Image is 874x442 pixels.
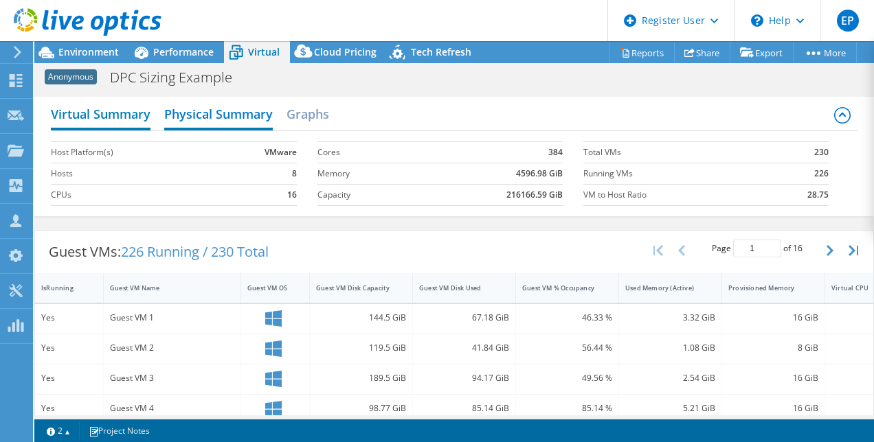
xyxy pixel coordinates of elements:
span: Anonymous [45,69,97,84]
a: Reports [609,42,675,63]
div: 49.56 % [522,371,612,386]
h1: DPC Sizing Example [104,70,254,85]
div: Guest VMs: [35,231,282,273]
input: jump to page [733,240,781,257]
div: Yes [41,371,97,386]
div: 16 GiB [728,401,818,416]
label: Cores [317,146,419,159]
div: 144.5 GiB [316,310,406,325]
div: 16 GiB [728,371,818,386]
div: Guest VM Name [110,283,218,292]
div: 2.54 GiB [625,371,715,386]
span: Performance [153,45,214,58]
b: 230 [814,146,829,159]
div: Provisioned Memory [728,283,802,292]
div: 119.5 GiB [316,340,406,356]
b: 4596.98 GiB [516,167,563,181]
div: 16 GiB [728,310,818,325]
div: 41.84 GiB [419,340,509,356]
h2: Graphs [287,100,329,128]
h2: Virtual Summary [51,100,150,130]
span: Environment [58,45,119,58]
div: Guest VM OS [247,283,287,292]
div: 189.5 GiB [316,371,406,386]
div: Guest VM 2 [110,340,234,356]
div: Used Memory (Active) [625,283,699,292]
div: 67.18 GiB [419,310,509,325]
label: Running VMs [583,167,772,181]
div: Guest VM % Occupancy [522,283,596,292]
a: More [793,42,857,63]
b: 226 [814,167,829,181]
label: Capacity [317,188,419,202]
div: Guest VM 1 [110,310,234,325]
b: 16 [287,188,297,202]
a: 2 [37,422,80,439]
div: 8 GiB [728,340,818,356]
div: 85.14 % [522,401,612,416]
div: Yes [41,340,97,356]
h2: Physical Summary [164,100,273,130]
div: 5.21 GiB [625,401,715,416]
label: Total VMs [583,146,772,159]
div: Yes [41,401,97,416]
label: CPUs [51,188,218,202]
div: 98.77 GiB [316,401,406,416]
span: Cloud Pricing [314,45,377,58]
div: 85.14 GiB [419,401,509,416]
div: 3.32 GiB [625,310,715,325]
div: Guest VM 4 [110,401,234,416]
a: Project Notes [79,422,159,439]
b: 28.75 [807,188,829,202]
a: Export [730,42,794,63]
div: Virtual CPU [831,283,871,292]
span: EP [837,10,859,32]
label: Host Platform(s) [51,146,218,159]
b: 384 [548,146,563,159]
b: 216166.59 GiB [506,188,563,202]
span: 16 [793,242,803,254]
div: 1.08 GiB [625,340,715,356]
label: Hosts [51,167,218,181]
div: 56.44 % [522,340,612,356]
label: Memory [317,167,419,181]
a: Share [674,42,730,63]
label: VM to Host Ratio [583,188,772,202]
div: 46.33 % [522,310,612,325]
span: Tech Refresh [411,45,471,58]
div: Guest VM Disk Capacity [316,283,390,292]
b: VMware [265,146,297,159]
span: Page of [712,240,803,257]
b: 8 [292,167,297,181]
svg: \n [751,14,763,27]
div: IsRunning [41,283,80,292]
div: Guest VM Disk Used [419,283,493,292]
div: 94.17 GiB [419,371,509,386]
div: Guest VM 3 [110,371,234,386]
span: Virtual [248,45,280,58]
div: Yes [41,310,97,325]
span: 226 Running / 230 Total [121,242,269,261]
